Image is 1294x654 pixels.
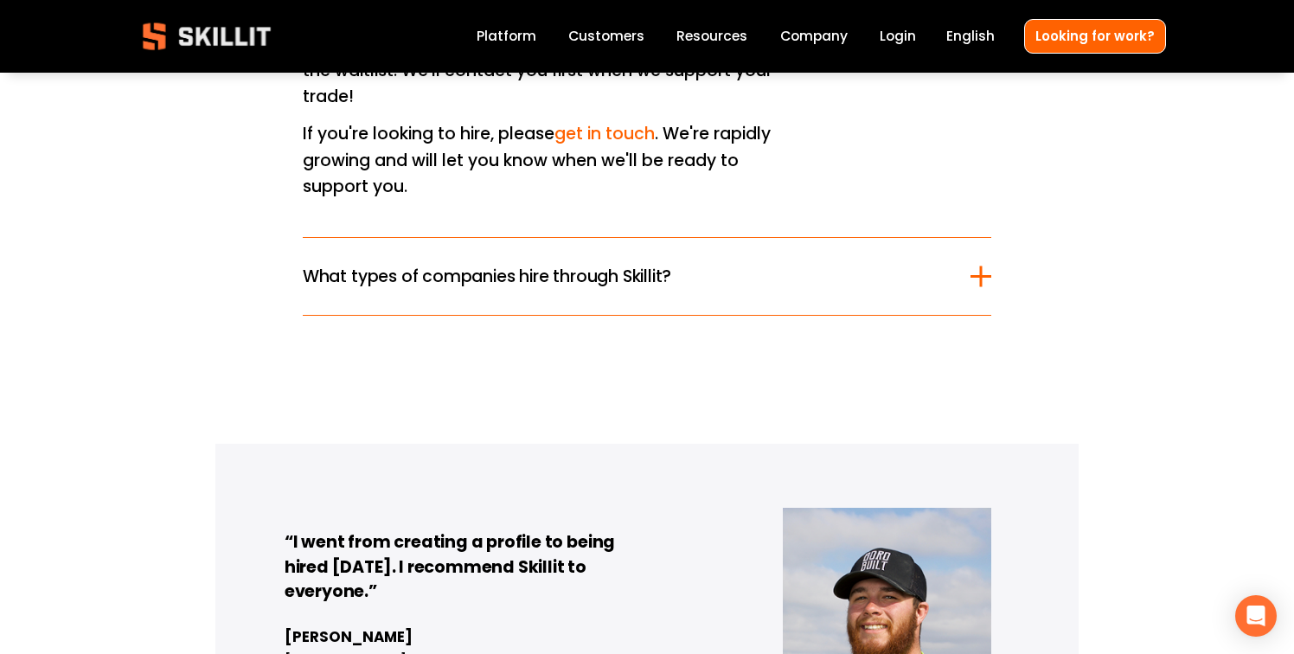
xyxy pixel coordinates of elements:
[946,26,995,46] span: English
[946,25,995,48] div: language picker
[1235,595,1277,637] div: Open Intercom Messenger
[554,122,655,145] a: get in touch
[285,529,615,606] strong: “I went from creating a profile to being hired [DATE]. I recommend Skillit to everyone.”
[303,121,785,201] p: If you're looking to hire, please . We're rapidly growing and will let you know when we'll be rea...
[1024,19,1166,53] a: Looking for work?
[303,264,970,289] span: What types of companies hire through Skillit?
[285,625,413,651] strong: [PERSON_NAME]
[128,10,285,62] img: Skillit
[303,31,785,111] p: If you're looking for work, , and join the waitlist. We'll contact you first when we support your...
[676,26,747,46] span: Resources
[880,25,916,48] a: Login
[303,238,991,315] button: What types of companies hire through Skillit?
[676,25,747,48] a: folder dropdown
[568,25,644,48] a: Customers
[477,25,536,48] a: Platform
[780,25,848,48] a: Company
[509,32,689,55] a: complete your profile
